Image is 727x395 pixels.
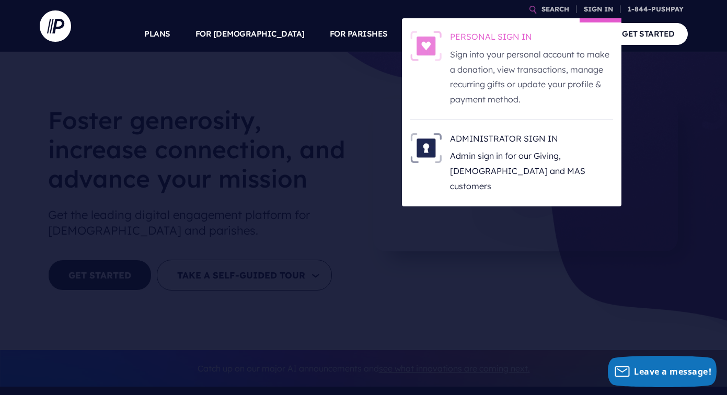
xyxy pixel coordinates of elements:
[484,16,521,52] a: EXPLORE
[330,16,388,52] a: FOR PARISHES
[634,366,711,377] span: Leave a message!
[413,16,459,52] a: SOLUTIONS
[410,133,442,163] img: ADMINISTRATOR SIGN IN - Illustration
[144,16,170,52] a: PLANS
[410,31,613,107] a: PERSONAL SIGN IN - Illustration PERSONAL SIGN IN Sign into your personal account to make a donati...
[450,148,613,193] p: Admin sign in for our Giving, [DEMOGRAPHIC_DATA] and MAS customers
[608,356,717,387] button: Leave a message!
[410,133,613,194] a: ADMINISTRATOR SIGN IN - Illustration ADMINISTRATOR SIGN IN Admin sign in for our Giving, [DEMOGRA...
[450,133,613,148] h6: ADMINISTRATOR SIGN IN
[195,16,305,52] a: FOR [DEMOGRAPHIC_DATA]
[410,31,442,61] img: PERSONAL SIGN IN - Illustration
[450,47,613,107] p: Sign into your personal account to make a donation, view transactions, manage recurring gifts or ...
[546,16,584,52] a: COMPANY
[609,23,688,44] a: GET STARTED
[450,31,613,47] h6: PERSONAL SIGN IN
